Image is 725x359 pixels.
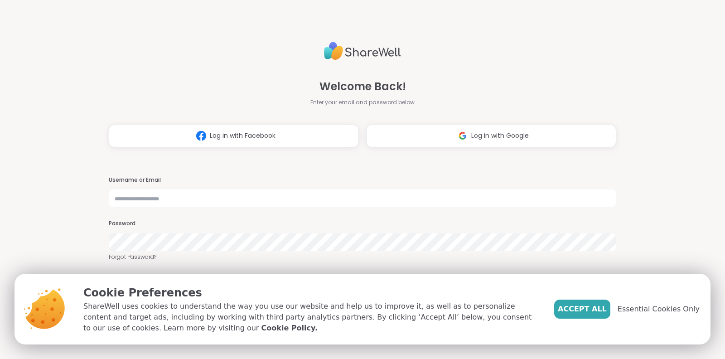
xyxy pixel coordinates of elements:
[324,38,401,64] img: ShareWell Logo
[109,176,616,184] h3: Username or Email
[109,220,616,228] h3: Password
[83,285,540,301] p: Cookie Preferences
[454,127,471,144] img: ShareWell Logomark
[558,304,607,315] span: Accept All
[310,98,415,107] span: Enter your email and password below
[319,78,406,95] span: Welcome Back!
[109,253,616,261] a: Forgot Password?
[210,131,275,141] span: Log in with Facebook
[193,127,210,144] img: ShareWell Logomark
[554,300,610,319] button: Accept All
[109,125,359,147] button: Log in with Facebook
[261,323,318,334] a: Cookie Policy.
[83,301,540,334] p: ShareWell uses cookies to understand the way you use our website and help us to improve it, as we...
[618,304,700,315] span: Essential Cookies Only
[366,125,616,147] button: Log in with Google
[471,131,529,141] span: Log in with Google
